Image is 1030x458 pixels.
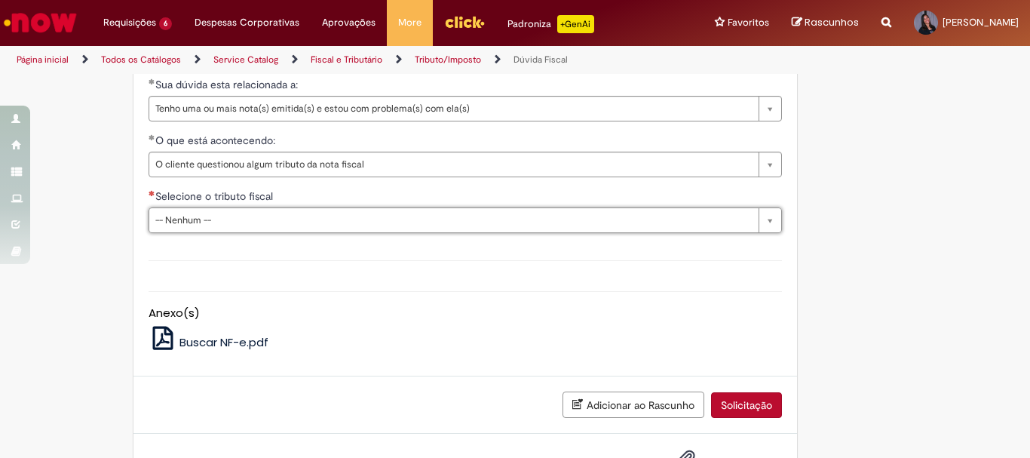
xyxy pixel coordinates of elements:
[213,54,278,66] a: Service Catalog
[159,17,172,30] span: 6
[149,334,269,350] a: Buscar NF-e.pdf
[415,54,481,66] a: Tributo/Imposto
[17,54,69,66] a: Página inicial
[155,189,276,203] span: Selecione o tributo fiscal
[557,15,594,33] p: +GenAi
[507,15,594,33] div: Padroniza
[444,11,485,33] img: click_logo_yellow_360x200.png
[149,78,155,85] span: Obrigatório Preenchido
[149,190,155,196] span: Necessários
[943,16,1019,29] span: [PERSON_NAME]
[398,15,422,30] span: More
[2,8,79,38] img: ServiceNow
[155,97,751,121] span: Tenho uma ou mais nota(s) emitida(s) e estou com problema(s) com ela(s)
[195,15,299,30] span: Despesas Corporativas
[103,15,156,30] span: Requisições
[805,15,859,29] span: Rascunhos
[101,54,181,66] a: Todos os Catálogos
[155,152,751,177] span: O cliente questionou algum tributo da nota fiscal
[728,15,769,30] span: Favoritos
[149,307,782,320] h5: Anexo(s)
[155,134,278,147] span: O que está acontecendo:
[792,16,859,30] a: Rascunhos
[311,54,382,66] a: Fiscal e Tributário
[11,46,676,74] ul: Trilhas de página
[711,392,782,418] button: Solicitação
[322,15,376,30] span: Aprovações
[155,78,301,91] span: Sua dúvida esta relacionada a:
[149,134,155,140] span: Obrigatório Preenchido
[563,392,704,418] button: Adicionar ao Rascunho
[155,208,751,232] span: -- Nenhum --
[179,334,268,350] span: Buscar NF-e.pdf
[513,54,568,66] a: Dúvida Fiscal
